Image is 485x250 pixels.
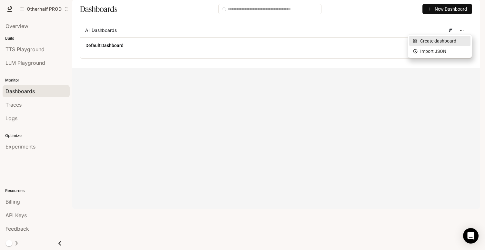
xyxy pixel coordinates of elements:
a: Default Dashboard [85,42,124,49]
span: All Dashboards [85,27,117,34]
div: Open Intercom Messenger [463,228,479,244]
div: Import JSON [413,48,467,55]
p: Otherhalf PROD [27,6,62,12]
h1: Dashboards [80,3,117,15]
span: New Dashboard [435,5,467,13]
button: New Dashboard [422,4,472,14]
button: Open workspace menu [17,3,72,15]
div: Create dashboard [413,37,467,44]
